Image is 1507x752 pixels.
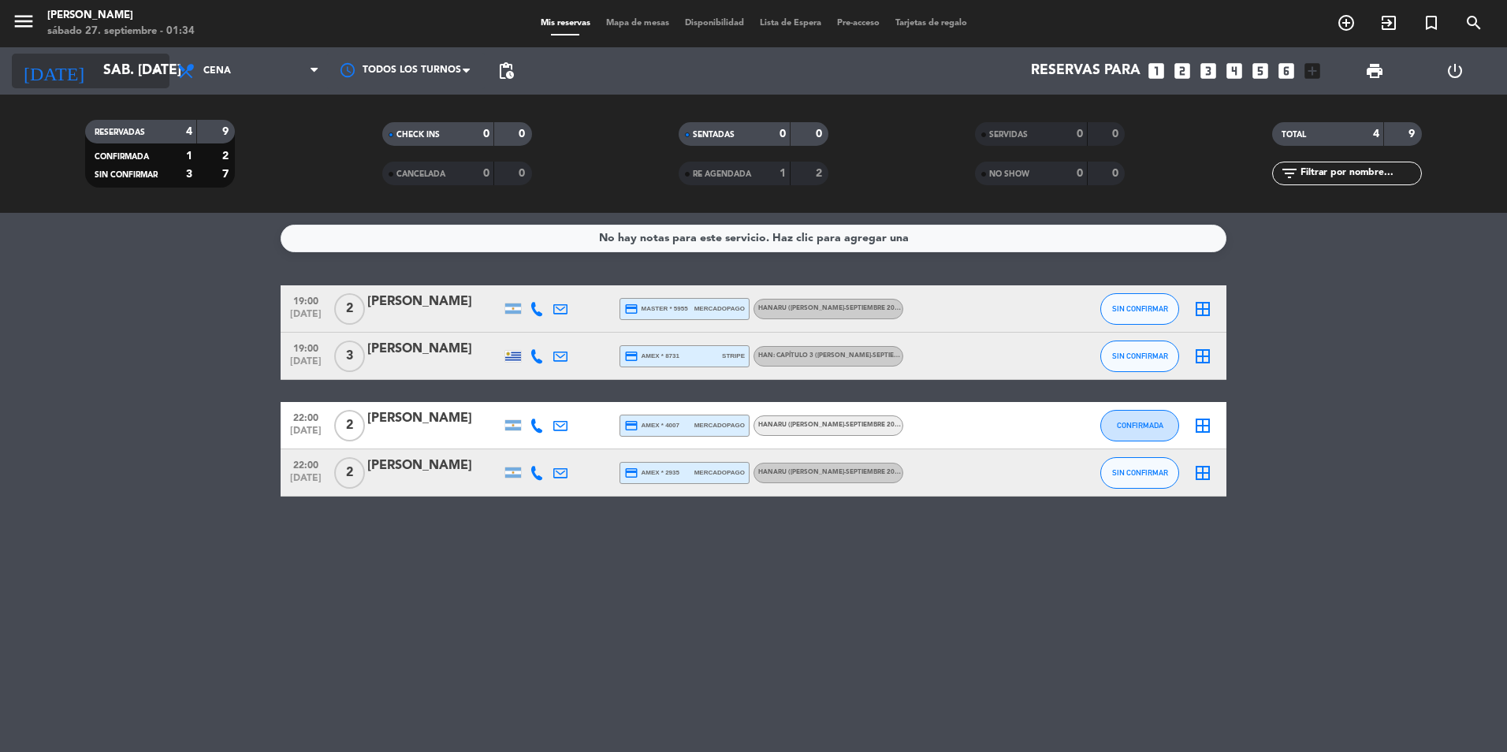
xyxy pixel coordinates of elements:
[95,153,149,161] span: CONFIRMADA
[1031,63,1140,79] span: Reservas para
[989,131,1028,139] span: SERVIDAS
[286,455,326,473] span: 22:00
[1422,13,1441,32] i: turned_in_not
[286,291,326,309] span: 19:00
[334,341,365,372] span: 3
[286,356,326,374] span: [DATE]
[1100,341,1179,372] button: SIN CONFIRMAR
[829,19,887,28] span: Pre-acceso
[1408,128,1418,140] strong: 9
[624,302,638,316] i: credit_card
[1282,131,1306,139] span: TOTAL
[1100,410,1179,441] button: CONFIRMADA
[694,420,745,430] span: mercadopago
[722,351,745,361] span: stripe
[186,126,192,137] strong: 4
[1276,61,1297,81] i: looks_6
[1172,61,1193,81] i: looks_two
[47,24,195,39] div: sábado 27. septiembre - 01:34
[222,126,232,137] strong: 9
[95,128,145,136] span: RESERVADAS
[12,9,35,39] button: menu
[598,19,677,28] span: Mapa de mesas
[286,473,326,491] span: [DATE]
[1193,347,1212,366] i: border_all
[1112,168,1122,179] strong: 0
[286,309,326,327] span: [DATE]
[203,65,231,76] span: Cena
[1077,168,1083,179] strong: 0
[483,168,489,179] strong: 0
[887,19,975,28] span: Tarjetas de regalo
[334,410,365,441] span: 2
[624,349,638,363] i: credit_card
[1280,164,1299,183] i: filter_list
[286,426,326,444] span: [DATE]
[533,19,598,28] span: Mis reservas
[693,170,751,178] span: RE AGENDADA
[758,305,905,311] span: Hanaru ([PERSON_NAME]-Septiembre 2025)
[1193,300,1212,318] i: border_all
[1193,463,1212,482] i: border_all
[286,338,326,356] span: 19:00
[1117,421,1163,430] span: CONFIRMADA
[1446,61,1464,80] i: power_settings_new
[1379,13,1398,32] i: exit_to_app
[1112,352,1168,360] span: SIN CONFIRMAR
[47,8,195,24] div: [PERSON_NAME]
[12,9,35,33] i: menu
[1337,13,1356,32] i: add_circle_outline
[147,61,166,80] i: arrow_drop_down
[367,292,501,312] div: [PERSON_NAME]
[334,457,365,489] span: 2
[758,422,905,428] span: Hanaru ([PERSON_NAME]-Septiembre 2025)
[624,466,638,480] i: credit_card
[483,128,489,140] strong: 0
[752,19,829,28] span: Lista de Espera
[1250,61,1271,81] i: looks_5
[367,408,501,429] div: [PERSON_NAME]
[1193,416,1212,435] i: border_all
[780,168,786,179] strong: 1
[286,408,326,426] span: 22:00
[1365,61,1384,80] span: print
[222,151,232,162] strong: 2
[1224,61,1245,81] i: looks_4
[1464,13,1483,32] i: search
[1373,128,1379,140] strong: 4
[1112,468,1168,477] span: SIN CONFIRMAR
[677,19,752,28] span: Disponibilidad
[396,170,445,178] span: CANCELADA
[186,169,192,180] strong: 3
[1112,128,1122,140] strong: 0
[1077,128,1083,140] strong: 0
[624,419,638,433] i: credit_card
[396,131,440,139] span: CHECK INS
[624,466,679,480] span: amex * 2935
[624,349,679,363] span: amex * 8731
[1146,61,1167,81] i: looks_one
[694,467,745,478] span: mercadopago
[694,303,745,314] span: mercadopago
[758,469,905,475] span: Hanaru ([PERSON_NAME]-Septiembre 2025)
[519,128,528,140] strong: 0
[334,293,365,325] span: 2
[1415,47,1495,95] div: LOG OUT
[693,131,735,139] span: SENTADAS
[497,61,515,80] span: pending_actions
[816,168,825,179] strong: 2
[1299,165,1421,182] input: Filtrar por nombre...
[1100,293,1179,325] button: SIN CONFIRMAR
[1100,457,1179,489] button: SIN CONFIRMAR
[12,54,95,88] i: [DATE]
[95,171,158,179] span: SIN CONFIRMAR
[780,128,786,140] strong: 0
[519,168,528,179] strong: 0
[222,169,232,180] strong: 7
[989,170,1029,178] span: NO SHOW
[1302,61,1323,81] i: add_box
[624,419,679,433] span: amex * 4007
[624,302,688,316] span: master * 5955
[186,151,192,162] strong: 1
[367,339,501,359] div: [PERSON_NAME]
